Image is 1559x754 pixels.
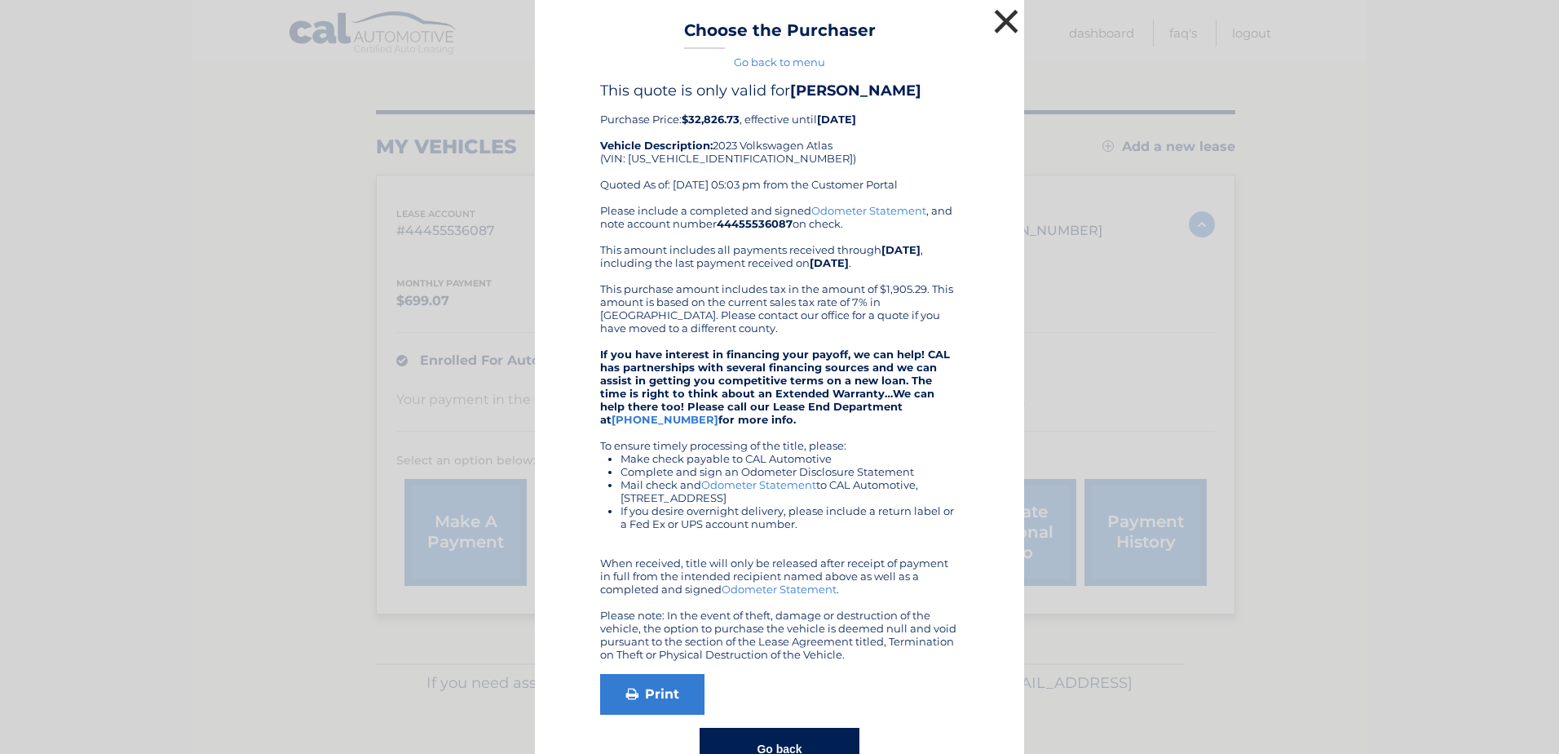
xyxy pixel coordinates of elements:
[990,5,1022,38] button: ×
[612,413,718,426] a: [PHONE_NUMBER]
[600,204,959,661] div: Please include a completed and signed , and note account number on check. This amount includes al...
[817,113,856,126] b: [DATE]
[734,55,825,69] a: Go back to menu
[600,139,713,152] strong: Vehicle Description:
[621,478,959,504] li: Mail check and to CAL Automotive, [STREET_ADDRESS]
[810,256,849,269] b: [DATE]
[811,204,926,217] a: Odometer Statement
[722,583,837,596] a: Odometer Statement
[621,465,959,478] li: Complete and sign an Odometer Disclosure Statement
[600,82,959,100] h4: This quote is only valid for
[621,452,959,465] li: Make check payable to CAL Automotive
[881,243,921,256] b: [DATE]
[790,82,921,100] b: [PERSON_NAME]
[684,20,876,49] h3: Choose the Purchaser
[701,478,816,491] a: Odometer Statement
[682,113,740,126] b: $32,826.73
[600,674,704,715] a: Print
[717,217,793,230] b: 44455536087
[600,82,959,204] div: Purchase Price: , effective until 2023 Volkswagen Atlas (VIN: [US_VEHICLE_IDENTIFICATION_NUMBER])...
[600,348,950,426] strong: If you have interest in financing your payoff, we can help! CAL has partnerships with several fin...
[621,504,959,530] li: If you desire overnight delivery, please include a return label or a Fed Ex or UPS account number.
